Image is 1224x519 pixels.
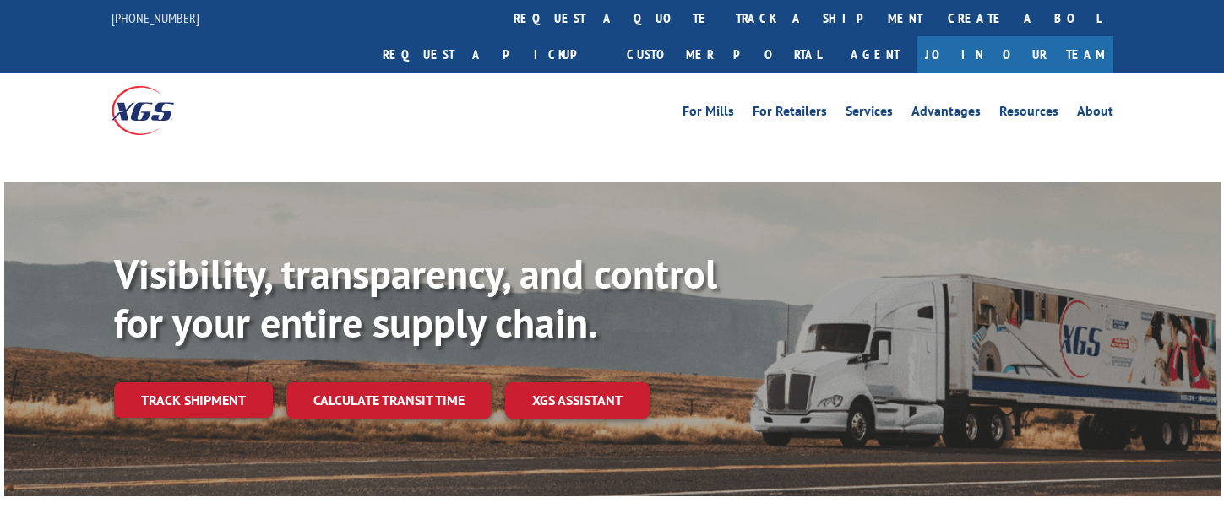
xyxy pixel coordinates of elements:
[614,36,834,73] a: Customer Portal
[114,382,273,418] a: Track shipment
[846,105,893,123] a: Services
[999,105,1058,123] a: Resources
[683,105,734,123] a: For Mills
[370,36,614,73] a: Request a pickup
[114,247,717,349] b: Visibility, transparency, and control for your entire supply chain.
[917,36,1113,73] a: Join Our Team
[911,105,981,123] a: Advantages
[1077,105,1113,123] a: About
[834,36,917,73] a: Agent
[112,9,199,26] a: [PHONE_NUMBER]
[505,382,650,419] a: XGS ASSISTANT
[286,382,492,419] a: Calculate transit time
[753,105,827,123] a: For Retailers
